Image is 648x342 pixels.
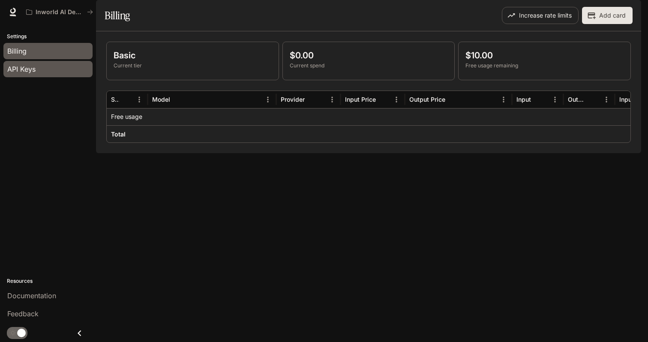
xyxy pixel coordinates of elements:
[120,93,133,106] button: Sort
[587,93,600,106] button: Sort
[290,49,448,62] p: $0.00
[345,96,376,103] div: Input Price
[600,93,613,106] button: Menu
[465,62,624,70] p: Free usage remaining
[171,93,184,106] button: Sort
[281,96,305,103] div: Provider
[290,62,448,70] p: Current spend
[502,7,579,24] button: Increase rate limits
[111,130,126,139] h6: Total
[114,49,272,62] p: Basic
[409,96,445,103] div: Output Price
[568,96,586,103] div: Output
[114,62,272,70] p: Current tier
[582,7,633,24] button: Add card
[465,49,624,62] p: $10.00
[549,93,561,106] button: Menu
[36,9,84,16] p: Inworld AI Demos
[532,93,545,106] button: Sort
[516,96,531,103] div: Input
[390,93,403,106] button: Menu
[377,93,390,106] button: Sort
[497,93,510,106] button: Menu
[261,93,274,106] button: Menu
[111,112,142,121] p: Free usage
[22,3,97,21] button: All workspaces
[446,93,459,106] button: Sort
[133,93,146,106] button: Menu
[326,93,339,106] button: Menu
[105,7,130,24] h1: Billing
[152,96,170,103] div: Model
[111,96,119,103] div: Service
[306,93,318,106] button: Sort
